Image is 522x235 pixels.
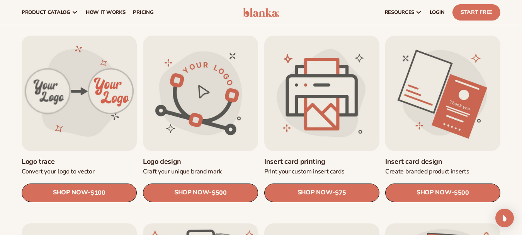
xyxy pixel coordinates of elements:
[22,183,137,202] a: SHOP NOW- $100
[385,157,500,166] a: Insert card design
[335,189,346,196] span: $75
[143,157,258,166] a: Logo design
[133,9,153,15] span: pricing
[86,9,126,15] span: How It Works
[385,183,500,202] a: SHOP NOW- $500
[297,189,332,196] span: SHOP NOW
[264,183,379,202] a: SHOP NOW- $75
[264,157,379,166] a: Insert card printing
[212,189,227,196] span: $500
[90,189,105,196] span: $100
[417,189,451,196] span: SHOP NOW
[495,209,514,227] div: Open Intercom Messenger
[143,183,258,202] a: SHOP NOW- $500
[53,189,88,196] span: SHOP NOW
[22,9,70,15] span: product catalog
[174,189,209,196] span: SHOP NOW
[454,189,469,196] span: $500
[452,4,500,21] a: Start Free
[430,9,445,15] span: LOGIN
[243,8,279,17] img: logo
[22,157,137,166] a: Logo trace
[385,9,414,15] span: resources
